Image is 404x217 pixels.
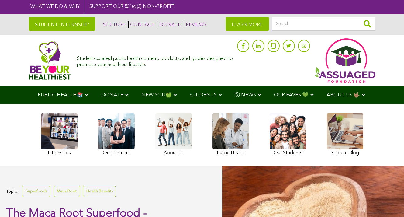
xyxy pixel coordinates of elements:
span: Ⓥ NEWS [235,93,256,98]
iframe: Chat Widget [374,188,404,217]
img: Assuaged App [315,38,375,83]
span: DONATE [101,93,123,98]
a: DONATE [158,21,181,28]
div: Navigation Menu [29,86,375,104]
span: NEW YOU🍏 [141,93,172,98]
input: Search [272,17,375,31]
span: Topic: [6,187,18,196]
a: Superfoods [22,186,50,197]
span: PUBLIC HEALTH📚 [38,93,83,98]
span: ABOUT US 🤟🏽 [326,93,360,98]
a: Health Benefits [83,186,116,197]
span: STUDENTS [190,93,217,98]
a: LEARN MORE [226,17,269,31]
span: OUR FAVES 💚 [274,93,309,98]
a: REVIEWS [184,21,206,28]
a: YOUTUBE [101,21,125,28]
div: Student-curated public health content, products, and guides designed to promote your healthiest l... [77,53,234,68]
a: STUDENT INTERNSHIP [29,17,95,31]
a: Maca Root [54,186,80,197]
a: CONTACT [128,21,155,28]
img: Assuaged [29,41,71,80]
img: glassdoor [271,43,275,49]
